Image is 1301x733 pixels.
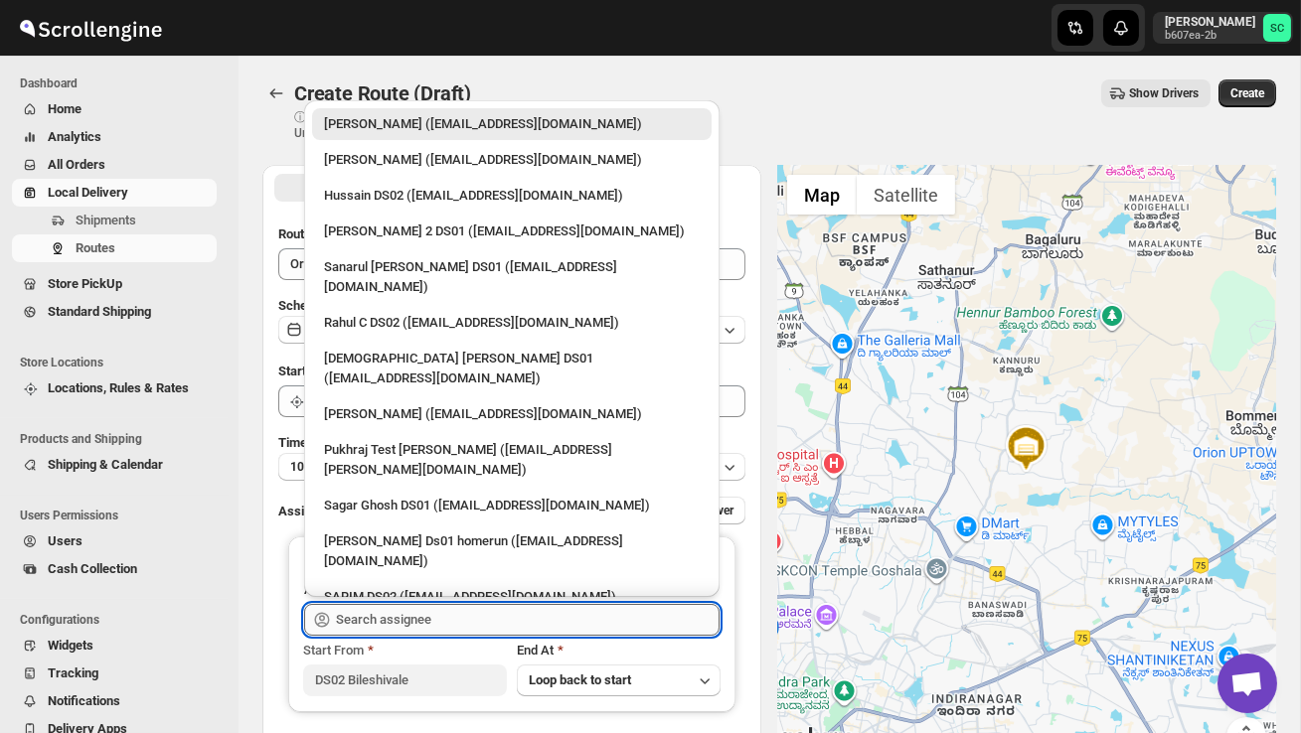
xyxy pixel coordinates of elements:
li: Ali Husain 2 DS01 (petec71113@advitize.com) [304,212,720,247]
li: Hussain DS02 (jarav60351@abatido.com) [304,176,720,212]
p: ⓘ Shipments can also be added from Shipments menu Unrouted tab [294,109,607,141]
p: b607ea-2b [1165,30,1255,42]
button: Loop back to start [517,664,721,696]
span: Time Per Stop [278,435,359,450]
button: Locations, Rules & Rates [12,374,217,402]
button: User menu [1153,12,1293,44]
span: Users Permissions [20,508,225,523]
button: Routes [262,79,290,107]
button: Routes [12,234,217,262]
button: Analytics [12,123,217,151]
span: Local Delivery [48,185,128,200]
button: Cash Collection [12,555,217,583]
li: Mujakkir Benguli (voweh79617@daypey.com) [304,140,720,176]
li: Islam Laskar DS01 (vixib74172@ikowat.com) [304,339,720,394]
div: SARIM DS02 ([EMAIL_ADDRESS][DOMAIN_NAME]) [324,587,700,607]
li: Sourav Ds01 homerun (bamij29633@eluxeer.com) [304,521,720,577]
div: [PERSON_NAME] ([EMAIL_ADDRESS][DOMAIN_NAME]) [324,404,700,424]
button: Show Drivers [1101,79,1211,107]
span: Analytics [48,129,101,144]
span: Dashboard [20,75,225,91]
div: Sagar Ghosh DS01 ([EMAIL_ADDRESS][DOMAIN_NAME]) [324,496,700,515]
span: All Orders [48,157,105,172]
li: Pukhraj Test Grewal (lesogip197@pariag.com) [304,430,720,486]
span: Locations, Rules & Rates [48,380,189,395]
button: Create [1219,79,1276,107]
span: Sanjay chetri [1263,14,1291,42]
span: Home [48,101,81,116]
div: [PERSON_NAME] Ds01 homerun ([EMAIL_ADDRESS][DOMAIN_NAME]) [324,531,700,571]
span: Loop back to start [529,672,631,687]
text: SC [1270,22,1284,35]
span: Store Locations [20,355,225,370]
input: Search assignee [336,604,720,636]
button: Home [12,95,217,123]
span: Create [1230,85,1264,101]
button: All Orders [12,151,217,179]
button: Show street map [787,175,857,215]
button: Widgets [12,632,217,660]
input: Eg: Bengaluru Route [278,248,745,280]
button: Show satellite imagery [857,175,955,215]
span: Start Location (Warehouse) [278,364,435,378]
span: Show Drivers [1129,85,1199,101]
span: Configurations [20,612,225,628]
button: Notifications [12,687,217,715]
span: 10 minutes [290,459,350,475]
div: End At [517,641,721,660]
div: Pukhraj Test [PERSON_NAME] ([EMAIL_ADDRESS][PERSON_NAME][DOMAIN_NAME]) [324,440,700,480]
span: Routes [76,240,115,255]
span: Standard Shipping [48,304,151,319]
div: Sanarul [PERSON_NAME] DS01 ([EMAIL_ADDRESS][DOMAIN_NAME]) [324,257,700,297]
span: Widgets [48,638,93,653]
button: 10 minutes [278,453,745,481]
span: Scheduled for [278,298,358,313]
span: Shipments [76,213,136,227]
div: Hussain DS02 ([EMAIL_ADDRESS][DOMAIN_NAME]) [324,186,700,206]
li: Sanarul Haque DS01 (fefifag638@adosnan.com) [304,247,720,303]
span: Assign to [278,504,332,518]
p: [PERSON_NAME] [1165,14,1255,30]
div: Rahul C DS02 ([EMAIL_ADDRESS][DOMAIN_NAME]) [324,313,700,333]
div: [DEMOGRAPHIC_DATA] [PERSON_NAME] DS01 ([EMAIL_ADDRESS][DOMAIN_NAME]) [324,349,700,388]
button: Tracking [12,660,217,687]
button: Shipping & Calendar [12,451,217,479]
span: Notifications [48,693,120,708]
li: Vikas Rathod (lolegiy458@nalwan.com) [304,394,720,430]
li: Rahul C DS02 (rahul.chopra@home-run.co) [304,303,720,339]
div: [PERSON_NAME] ([EMAIL_ADDRESS][DOMAIN_NAME]) [324,150,700,170]
button: [DATE]|[DATE] [278,316,745,344]
span: Cash Collection [48,561,137,576]
span: Products and Shipping [20,431,225,447]
span: Create Route (Draft) [294,81,471,105]
span: Tracking [48,665,98,680]
img: ScrollEngine [16,3,165,53]
button: Shipments [12,207,217,234]
a: Open chat [1218,654,1277,713]
button: All Route Options [274,174,510,202]
li: SARIM DS02 (xititor414@owlny.com) [304,577,720,613]
span: Store PickUp [48,276,122,291]
div: [PERSON_NAME] ([EMAIL_ADDRESS][DOMAIN_NAME]) [324,114,700,134]
div: [PERSON_NAME] 2 DS01 ([EMAIL_ADDRESS][DOMAIN_NAME]) [324,221,700,241]
span: Users [48,533,82,548]
span: Start From [303,643,364,658]
button: Users [12,527,217,555]
span: Route Name [278,226,348,241]
li: Rahul Chopra (pukhraj@home-run.co) [304,108,720,140]
li: Sagar Ghosh DS01 (loneyoj483@downlor.com) [304,486,720,521]
span: Shipping & Calendar [48,457,163,472]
